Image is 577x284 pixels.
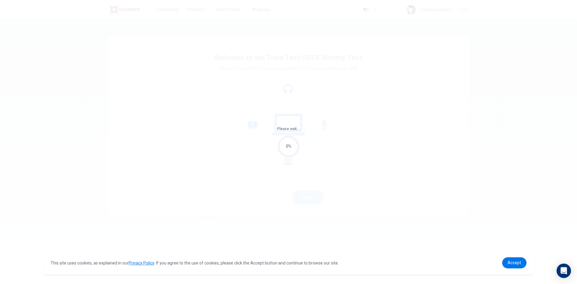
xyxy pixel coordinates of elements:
[50,261,339,265] span: This site uses cookies, as explained in our . If you agree to the use of cookies, please click th...
[286,143,292,150] div: 0%
[277,127,300,131] span: Please wait...
[43,251,534,274] div: cookieconsent
[557,264,571,278] div: Open Intercom Messenger
[502,257,527,268] a: dismiss cookie message
[508,260,521,265] span: Accept
[129,261,154,265] a: Privacy Policy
